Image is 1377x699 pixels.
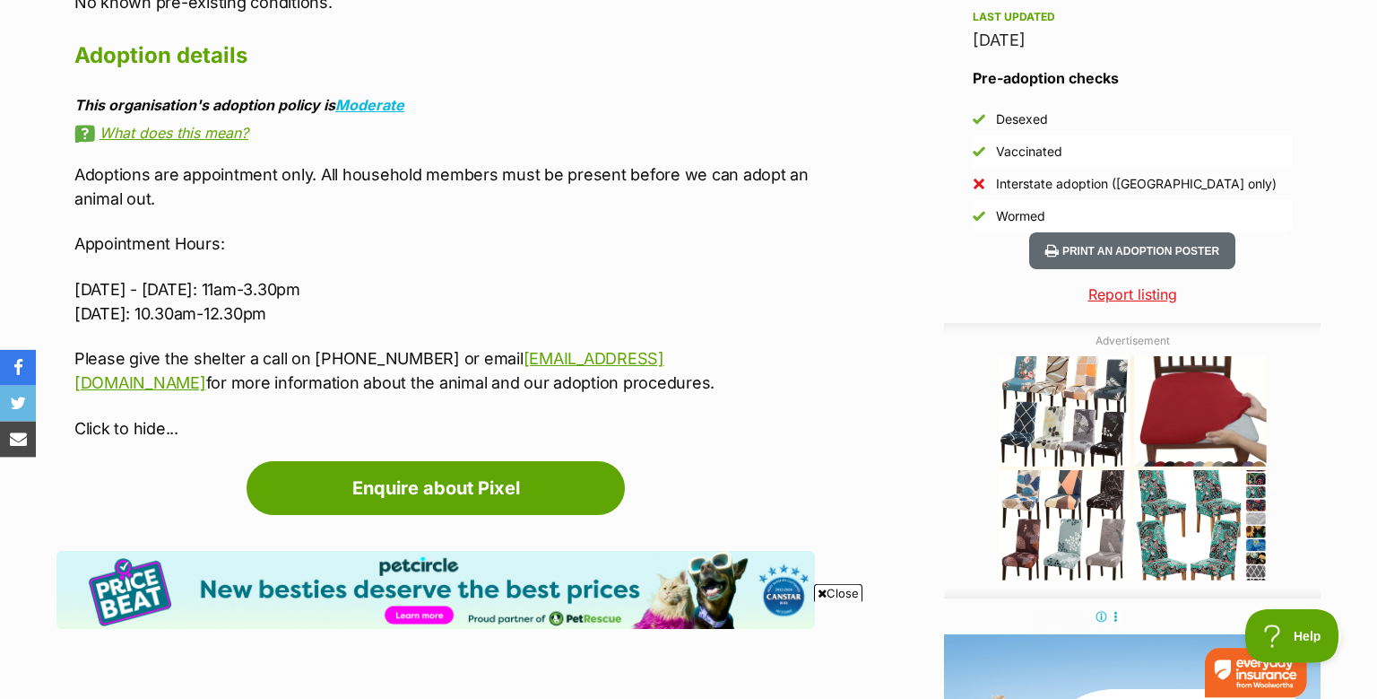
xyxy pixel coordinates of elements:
div: Wormed [996,207,1045,225]
p: Appointment Hours: [74,232,815,256]
p: Click to hide... [74,416,815,441]
div: This organisation's adoption policy is [74,97,815,113]
a: Enquire about Pixel [247,461,625,515]
p: [DATE] - [DATE]: 11am-3.30pm [DATE]: 10.30am-12.30pm [74,277,815,326]
img: Yes [973,145,985,158]
img: Pet Circle promo banner [56,551,815,629]
a: Moderate [335,96,404,114]
div: Desexed [996,110,1048,128]
button: Print an adoption poster [1029,232,1235,269]
iframe: Advertisement [998,356,1267,581]
h2: Adoption details [74,36,815,75]
p: Adoptions are appointment only. All household members must be present before we can adopt an anim... [74,162,815,211]
div: [DATE] [973,28,1292,53]
img: Yes [973,113,985,126]
iframe: Help Scout Beacon - Open [1245,609,1341,663]
span: Close [814,584,862,602]
div: Advertisement [944,323,1321,599]
img: Yes [973,210,985,223]
img: No [973,178,985,190]
div: Interstate adoption ([GEOGRAPHIC_DATA] only) [996,175,1277,193]
div: Last updated [973,10,1292,24]
p: Please give the shelter a call on [PHONE_NUMBER] or email for more information about the animal a... [74,346,815,395]
a: What does this mean? [74,125,815,141]
h3: Pre-adoption checks [973,67,1292,89]
a: Report listing [944,284,1321,305]
iframe: Advertisement [254,609,1123,690]
div: Vaccinated [996,143,1062,161]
